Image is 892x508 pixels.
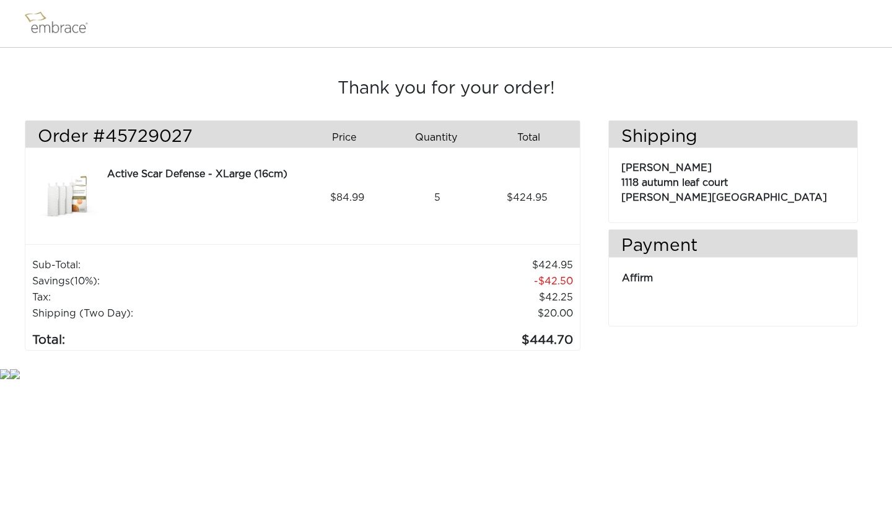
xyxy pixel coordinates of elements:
span: Quantity [415,130,457,145]
h3: Thank you for your order! [25,79,867,100]
img: a09f5d18-8da6-11e7-9c79-02e45ca4b85b.jpeg [38,167,100,229]
td: 424.95 [330,257,574,273]
td: $20.00 [330,305,574,322]
td: Total: [32,322,330,350]
div: Total [488,127,580,148]
h3: Payment [609,236,857,257]
p: [PERSON_NAME] 1118 autumn leaf court [PERSON_NAME][GEOGRAPHIC_DATA] [621,154,845,205]
span: 5 [434,190,440,205]
td: Sub-Total: [32,257,330,273]
span: 424.95 [507,190,548,205]
div: Price [302,127,395,148]
td: Savings : [32,273,330,289]
td: 42.25 [330,289,574,305]
td: 444.70 [330,322,574,350]
div: Active Scar Defense - XLarge (16cm) [107,167,297,182]
td: Tax: [32,289,330,305]
h3: Shipping [609,127,857,148]
img: star.gif [10,369,20,379]
span: 84.99 [330,190,364,205]
h3: Order #45729027 [38,127,293,148]
span: Affirm [622,273,653,283]
img: logo.png [22,8,102,39]
td: Shipping (Two Day): [32,305,330,322]
td: 42.50 [330,273,574,289]
span: (10%) [70,276,97,286]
